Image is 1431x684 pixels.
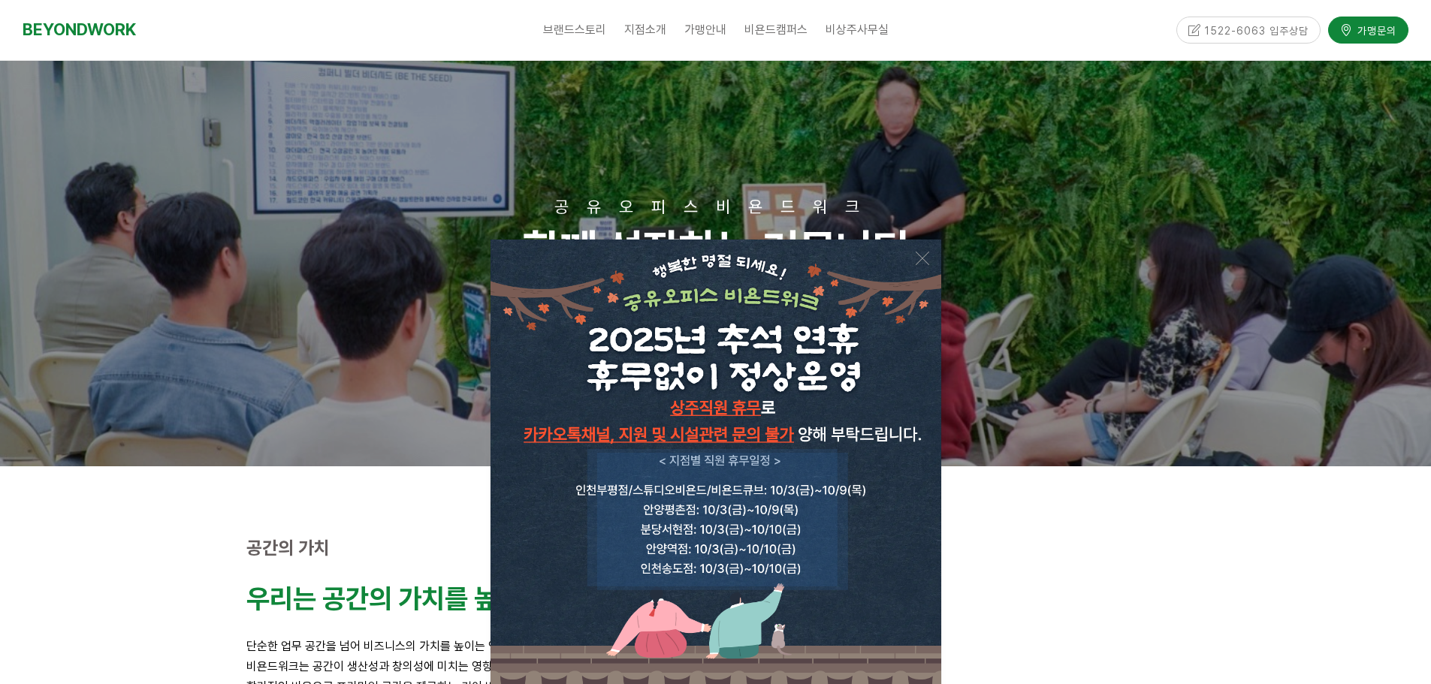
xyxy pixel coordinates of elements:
[684,23,726,37] span: 가맹안내
[246,636,1185,656] p: 단순한 업무 공간을 넘어 비즈니스의 가치를 높이는 영감의 공간을 만듭니다.
[534,11,615,49] a: 브랜드스토리
[624,23,666,37] span: 지점소개
[817,11,898,49] a: 비상주사무실
[615,11,675,49] a: 지점소개
[543,23,606,37] span: 브랜드스토리
[675,11,735,49] a: 가맹안내
[744,23,808,37] span: 비욘드캠퍼스
[246,537,330,559] strong: 공간의 가치
[1353,22,1396,37] span: 가맹문의
[246,656,1185,676] p: 비욘드워크는 공간이 생산성과 창의성에 미치는 영향을 잘 알고 있습니다.
[826,23,889,37] span: 비상주사무실
[246,583,574,615] strong: 우리는 공간의 가치를 높입니다.
[735,11,817,49] a: 비욘드캠퍼스
[23,16,136,44] a: BEYONDWORK
[1328,16,1408,42] a: 가맹문의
